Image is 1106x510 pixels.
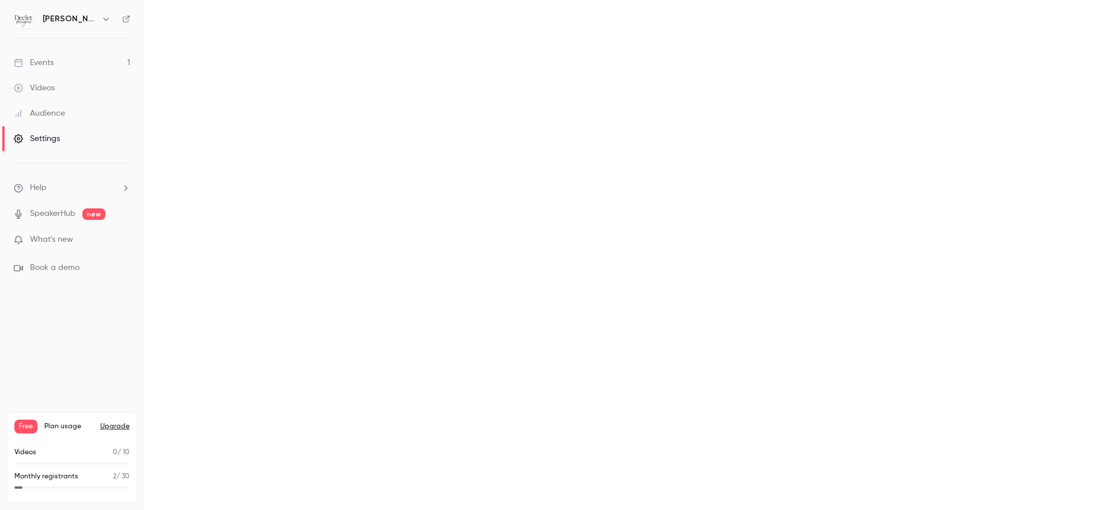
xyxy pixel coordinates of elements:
span: Plan usage [44,422,93,431]
span: Book a demo [30,262,79,274]
span: Help [30,182,47,194]
span: new [82,208,105,220]
p: / 10 [113,447,130,458]
div: Settings [14,133,60,144]
a: SpeakerHub [30,208,75,220]
p: / 30 [113,471,130,482]
img: Declet Designs [14,10,33,28]
button: Upgrade [100,422,130,431]
span: 0 [113,449,118,456]
div: Audience [14,108,65,119]
h6: [PERSON_NAME] Designs [43,13,97,25]
p: Monthly registrants [14,471,78,482]
span: 2 [113,473,116,480]
span: What's new [30,234,73,246]
li: help-dropdown-opener [14,182,130,194]
p: Videos [14,447,36,458]
div: Events [14,57,54,68]
span: Free [14,420,37,433]
div: Videos [14,82,55,94]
